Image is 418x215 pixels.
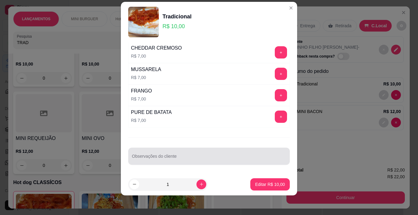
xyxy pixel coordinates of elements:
[129,179,139,189] button: decrease-product-quantity
[162,22,192,31] p: R$ 10,00
[131,53,182,59] p: R$ 7,00
[128,7,159,37] img: product-image
[275,68,287,80] button: add
[131,87,152,95] div: FRANGO
[131,44,182,52] div: CHEDDAR CREMOSO
[250,178,290,190] button: Editar R$ 10,00
[131,117,172,123] p: R$ 7,00
[196,179,206,189] button: increase-product-quantity
[275,89,287,101] button: add
[131,96,152,102] p: R$ 7,00
[131,66,161,73] div: MUSSARELA
[131,74,161,81] p: R$ 7,00
[132,156,286,162] input: Observações do cliente
[255,181,285,187] p: Editar R$ 10,00
[275,111,287,123] button: add
[286,3,296,13] button: Close
[162,12,192,21] div: Tradicional
[131,109,172,116] div: PURE DE BATATA
[275,46,287,58] button: add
